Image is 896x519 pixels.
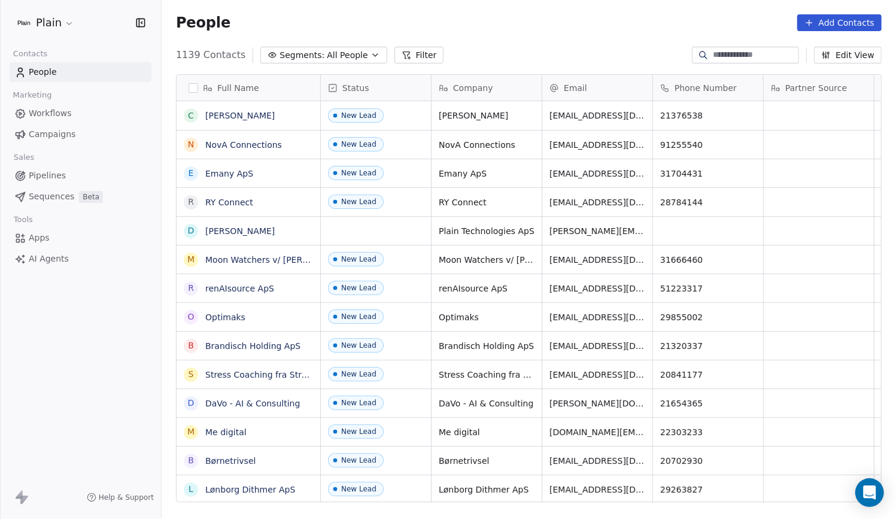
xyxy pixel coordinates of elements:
span: Workflows [29,107,72,120]
span: Børnetrivsel [439,455,534,467]
div: Email [542,75,652,101]
a: [PERSON_NAME] [205,111,275,120]
span: All People [327,49,367,62]
span: Status [342,82,369,94]
span: RY Connect [439,196,534,208]
span: Apps [29,232,50,244]
span: Optimaks [439,311,534,323]
span: Me digital [439,426,534,438]
span: [EMAIL_ADDRESS][DOMAIN_NAME] [549,369,645,381]
span: Sequences [29,190,74,203]
div: New Lead [341,341,376,350]
span: Pipelines [29,169,66,182]
span: [EMAIL_ADDRESS][DOMAIN_NAME] [549,110,645,122]
span: [EMAIL_ADDRESS][DOMAIN_NAME] [549,311,645,323]
span: 91255540 [660,139,756,151]
span: Tools [8,211,38,229]
span: Marketing [8,86,57,104]
span: Contacts [8,45,53,63]
div: B [188,454,194,467]
span: Brandisch Holding ApS [439,340,534,352]
div: New Lead [341,169,376,177]
span: NovA Connections [439,139,534,151]
a: People [10,62,151,82]
span: Help & Support [99,493,154,502]
div: New Lead [341,399,376,407]
span: DaVo - AI & Consulting [439,397,534,409]
span: [PERSON_NAME][DOMAIN_NAME][EMAIL_ADDRESS][DOMAIN_NAME] [549,397,645,409]
div: New Lead [341,370,376,378]
a: Workflows [10,104,151,123]
span: 21376538 [660,110,756,122]
span: Full Name [217,82,259,94]
div: r [188,282,194,295]
span: 29855002 [660,311,756,323]
div: Full Name [177,75,320,101]
a: Help & Support [87,493,154,502]
span: 20841177 [660,369,756,381]
span: 31704431 [660,168,756,180]
div: B [188,339,194,352]
div: O [187,311,194,323]
div: N [188,138,194,151]
div: New Lead [341,255,376,263]
span: Moon Watchers v/ [PERSON_NAME] [PERSON_NAME] [439,254,534,266]
div: Open Intercom Messenger [855,478,884,507]
div: New Lead [341,456,376,465]
a: [PERSON_NAME] [205,226,275,236]
span: Campaigns [29,128,75,141]
span: People [29,66,57,78]
span: 29263827 [660,484,756,496]
span: People [176,14,230,32]
span: AI Agents [29,253,69,265]
span: 1139 Contacts [176,48,245,62]
span: [EMAIL_ADDRESS][DOMAIN_NAME] [549,254,645,266]
div: New Lead [341,111,376,120]
span: [EMAIL_ADDRESS][DOMAIN_NAME] [549,196,645,208]
button: Edit View [814,47,882,63]
a: NovA Connections [205,140,282,150]
div: Status [321,75,431,101]
div: grid [177,101,321,503]
span: [DOMAIN_NAME][EMAIL_ADDRESS][DOMAIN_NAME] [549,426,645,438]
a: Brandisch Holding ApS [205,341,300,351]
img: Plain-Logo-Tile.png [17,16,31,30]
span: [EMAIL_ADDRESS][DOMAIN_NAME] [549,139,645,151]
div: Partner Source [764,75,874,101]
div: L [189,483,193,496]
span: 31666460 [660,254,756,266]
div: D [188,224,195,237]
div: R [188,196,194,208]
span: Segments: [280,49,324,62]
div: New Lead [341,312,376,321]
span: [EMAIL_ADDRESS][DOMAIN_NAME] [549,340,645,352]
div: S [189,368,194,381]
span: [EMAIL_ADDRESS][DOMAIN_NAME] [549,168,645,180]
a: DaVo - AI & Consulting [205,399,300,408]
a: RY Connect [205,198,253,207]
span: Company [453,82,493,94]
div: M [187,426,195,438]
span: [PERSON_NAME] [439,110,534,122]
span: [EMAIL_ADDRESS][DOMAIN_NAME] [549,484,645,496]
a: Stress Coaching fra Stress til styrke [205,370,354,380]
a: Campaigns [10,125,151,144]
a: Pipelines [10,166,151,186]
a: Apps [10,228,151,248]
a: Optimaks [205,312,245,322]
a: SequencesBeta [10,187,151,207]
div: Company [432,75,542,101]
div: New Lead [341,427,376,436]
span: [EMAIL_ADDRESS][DOMAIN_NAME] [549,283,645,295]
span: Lønborg Dithmer ApS [439,484,534,496]
span: [PERSON_NAME][EMAIL_ADDRESS][DOMAIN_NAME] [549,225,645,237]
span: 21654365 [660,397,756,409]
span: Sales [8,148,40,166]
span: Stress Coaching fra Stress til styrke [439,369,534,381]
button: Plain [14,13,77,33]
span: Email [564,82,587,94]
a: AI Agents [10,249,151,269]
div: New Lead [341,485,376,493]
span: Plain Technologies ApS [439,225,534,237]
span: Emany ApS [439,168,534,180]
